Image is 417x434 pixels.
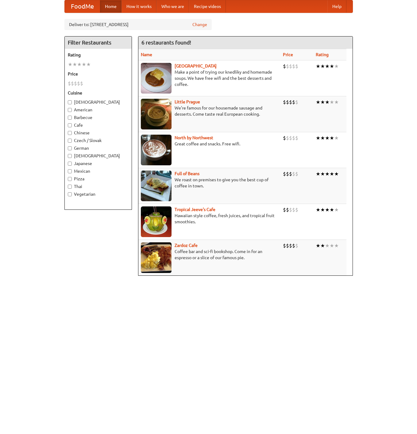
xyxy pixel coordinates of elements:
li: $ [286,135,289,141]
h5: Rating [68,52,129,58]
li: $ [295,171,298,177]
li: $ [292,171,295,177]
a: Tropical Jeeve's Cafe [175,207,215,212]
a: Full of Beans [175,171,199,176]
p: Coffee bar and sci-fi bookshop. Come in for an espresso or a slice of our famous pie. [141,248,278,261]
li: ★ [68,61,72,68]
li: ★ [330,63,334,70]
li: $ [289,171,292,177]
label: Japanese [68,160,129,167]
li: ★ [320,206,325,213]
li: $ [292,206,295,213]
a: Home [100,0,122,13]
li: $ [295,206,298,213]
li: $ [292,99,295,106]
input: Czech / Slovak [68,139,72,143]
li: $ [283,99,286,106]
input: Mexican [68,169,72,173]
label: Mexican [68,168,129,174]
label: Pizza [68,176,129,182]
li: ★ [320,135,325,141]
label: American [68,107,129,113]
li: ★ [320,99,325,106]
li: $ [77,80,80,87]
a: How it works [122,0,156,13]
img: beans.jpg [141,171,172,201]
div: Deliver to: [STREET_ADDRESS] [64,19,212,30]
input: [DEMOGRAPHIC_DATA] [68,154,72,158]
li: $ [286,242,289,249]
img: littleprague.jpg [141,99,172,129]
li: $ [283,63,286,70]
label: German [68,145,129,151]
li: ★ [320,63,325,70]
li: ★ [325,135,330,141]
label: Cafe [68,122,129,128]
label: Chinese [68,130,129,136]
p: Hawaiian style coffee, fresh juices, and tropical fruit smoothies. [141,213,278,225]
li: $ [292,242,295,249]
h5: Price [68,71,129,77]
li: ★ [320,171,325,177]
li: ★ [334,63,339,70]
input: Japanese [68,162,72,166]
label: Barbecue [68,114,129,121]
img: zardoz.jpg [141,242,172,273]
li: $ [295,63,298,70]
b: North by Northwest [175,135,213,140]
a: FoodMe [65,0,100,13]
li: $ [283,135,286,141]
input: Barbecue [68,116,72,120]
li: $ [295,135,298,141]
p: Make a point of trying our knedlíky and homemade soups. We have free wifi and the best desserts a... [141,69,278,87]
li: ★ [330,171,334,177]
p: We roast on premises to give you the best cup of coffee in town. [141,177,278,189]
input: Thai [68,185,72,189]
a: Who we are [156,0,189,13]
li: $ [286,206,289,213]
li: $ [286,171,289,177]
li: ★ [325,206,330,213]
li: $ [289,242,292,249]
li: $ [289,63,292,70]
li: ★ [316,63,320,70]
li: $ [292,135,295,141]
li: ★ [325,171,330,177]
li: ★ [316,99,320,106]
li: $ [292,63,295,70]
input: German [68,146,72,150]
li: ★ [334,99,339,106]
p: We're famous for our housemade sausage and desserts. Come taste real European cooking. [141,105,278,117]
li: $ [289,99,292,106]
li: ★ [334,206,339,213]
li: ★ [316,135,320,141]
a: Rating [316,52,329,57]
li: ★ [334,135,339,141]
li: $ [71,80,74,87]
li: ★ [330,135,334,141]
input: Vegetarian [68,192,72,196]
label: [DEMOGRAPHIC_DATA] [68,99,129,105]
li: ★ [330,206,334,213]
li: $ [295,99,298,106]
a: Zardoz Cafe [175,243,198,248]
li: $ [286,99,289,106]
li: ★ [330,242,334,249]
li: ★ [72,61,77,68]
li: $ [286,63,289,70]
a: [GEOGRAPHIC_DATA] [175,63,217,68]
li: ★ [325,242,330,249]
li: ★ [334,171,339,177]
li: ★ [334,242,339,249]
li: ★ [325,63,330,70]
li: ★ [82,61,86,68]
li: ★ [325,99,330,106]
a: Change [192,21,207,28]
a: Recipe videos [189,0,226,13]
li: $ [283,206,286,213]
li: $ [68,80,71,87]
ng-pluralize: 6 restaurants found! [141,40,191,45]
